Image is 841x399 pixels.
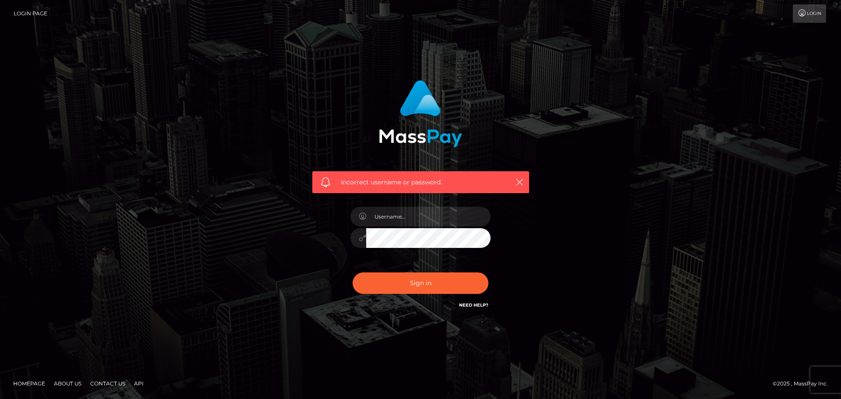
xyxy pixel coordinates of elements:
[131,377,147,390] a: API
[793,4,826,23] a: Login
[379,80,462,147] img: MassPay Login
[459,302,488,308] a: Need Help?
[366,207,491,226] input: Username...
[87,377,129,390] a: Contact Us
[14,4,47,23] a: Login Page
[10,377,49,390] a: Homepage
[773,379,834,388] div: © 2025 , MassPay Inc.
[50,377,85,390] a: About Us
[353,272,488,294] button: Sign in
[341,178,501,187] span: Incorrect username or password.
